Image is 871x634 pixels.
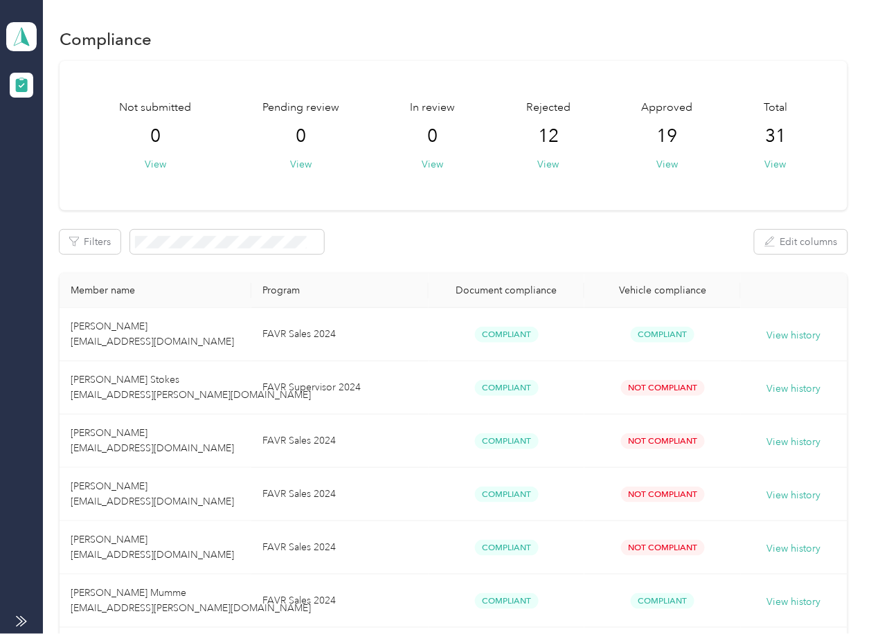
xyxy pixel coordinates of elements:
span: Approved [642,100,693,116]
td: FAVR Sales 2024 [251,468,429,521]
span: In review [411,100,456,116]
span: Compliant [475,380,539,396]
button: View history [767,541,821,556]
td: FAVR Supervisor 2024 [251,361,429,415]
span: 0 [428,125,438,147]
button: View [422,157,444,172]
button: View history [767,381,821,397]
span: [PERSON_NAME] [EMAIL_ADDRESS][DOMAIN_NAME] [71,534,234,561]
td: FAVR Sales 2024 [251,415,429,468]
span: Not Compliant [621,540,705,556]
iframe: Everlance-gr Chat Button Frame [793,556,871,634]
span: Compliant [631,593,694,609]
span: Not Compliant [621,380,705,396]
span: 19 [657,125,678,147]
span: [PERSON_NAME] [EMAIL_ADDRESS][DOMAIN_NAME] [71,480,234,507]
button: View [656,157,678,172]
button: View [538,157,559,172]
button: View history [767,328,821,343]
span: Rejected [526,100,571,116]
button: Filters [60,230,120,254]
span: 12 [538,125,559,147]
span: 31 [765,125,786,147]
h1: Compliance [60,32,152,46]
span: Total [764,100,787,116]
span: Not Compliant [621,487,705,502]
div: Document compliance [440,284,573,296]
span: [PERSON_NAME] [EMAIL_ADDRESS][DOMAIN_NAME] [71,320,234,347]
span: Compliant [475,487,539,502]
span: Compliant [475,327,539,343]
button: View [765,157,787,172]
td: FAVR Sales 2024 [251,521,429,574]
span: Compliant [475,540,539,556]
span: [PERSON_NAME] Stokes [EMAIL_ADDRESS][PERSON_NAME][DOMAIN_NAME] [71,374,311,401]
button: View history [767,595,821,610]
button: Edit columns [755,230,847,254]
span: [PERSON_NAME] [EMAIL_ADDRESS][DOMAIN_NAME] [71,427,234,454]
span: Compliant [475,433,539,449]
span: [PERSON_NAME] Mumme [EMAIL_ADDRESS][PERSON_NAME][DOMAIN_NAME] [71,587,311,614]
div: Vehicle compliance [595,284,729,296]
span: Not Compliant [621,433,705,449]
button: View history [767,435,821,450]
span: Compliant [475,593,539,609]
th: Program [251,273,429,308]
span: Compliant [631,327,694,343]
button: View history [767,488,821,503]
th: Member name [60,273,251,308]
td: FAVR Sales 2024 [251,308,429,361]
td: FAVR Sales 2024 [251,574,429,628]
